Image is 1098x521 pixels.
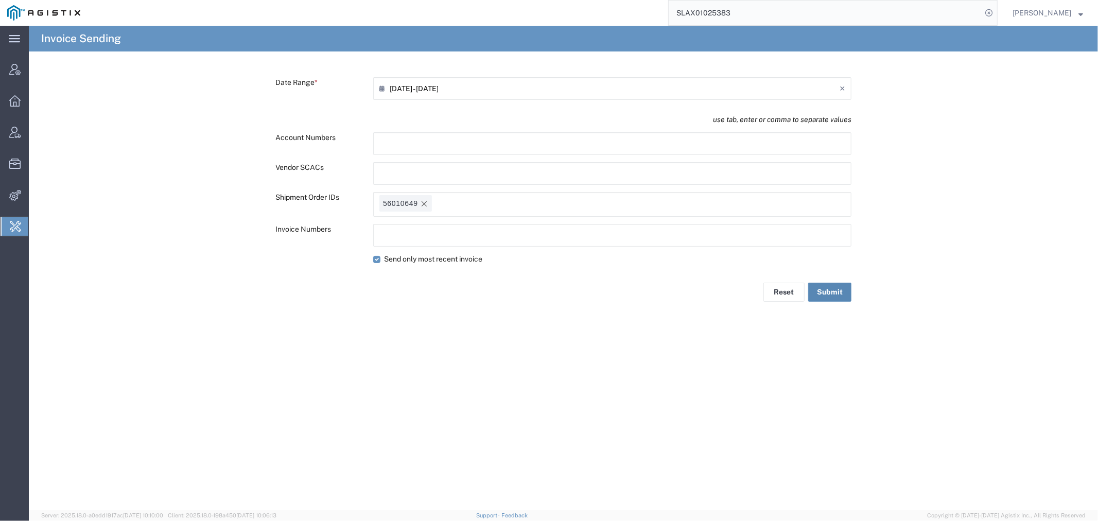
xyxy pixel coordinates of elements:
[270,162,368,181] label: Vendor SCACs
[1012,7,1084,19] button: [PERSON_NAME]
[41,512,163,518] span: Server: 2025.18.0-a0edd1917ac
[41,26,121,51] h4: Invoice Sending
[418,195,428,212] delete-icon: Remove tag
[270,224,368,243] label: Invoice Numbers
[270,132,368,151] label: Account Numbers
[373,256,380,263] input: Send only most recent invoice
[383,195,418,212] div: 56010649
[501,512,528,518] a: Feedback
[373,254,851,265] label: Send only most recent invoice
[168,512,276,518] span: Client: 2025.18.0-198a450
[236,512,276,518] span: [DATE] 10:06:13
[713,115,851,124] em: use tab, enter or comma to separate values
[840,80,845,97] i: ×
[1013,7,1071,19] span: Carrie Virgilio
[476,512,502,518] a: Support
[270,192,368,213] label: Shipment Order IDs
[7,5,80,21] img: logo
[669,1,982,25] input: Search for shipment number, reference number
[763,283,805,302] button: Reset
[270,77,368,103] label: Date Range
[123,512,163,518] span: [DATE] 10:10:00
[927,511,1086,520] span: Copyright © [DATE]-[DATE] Agistix Inc., All Rights Reserved
[383,195,428,212] div: 56010649
[808,283,851,302] button: Submit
